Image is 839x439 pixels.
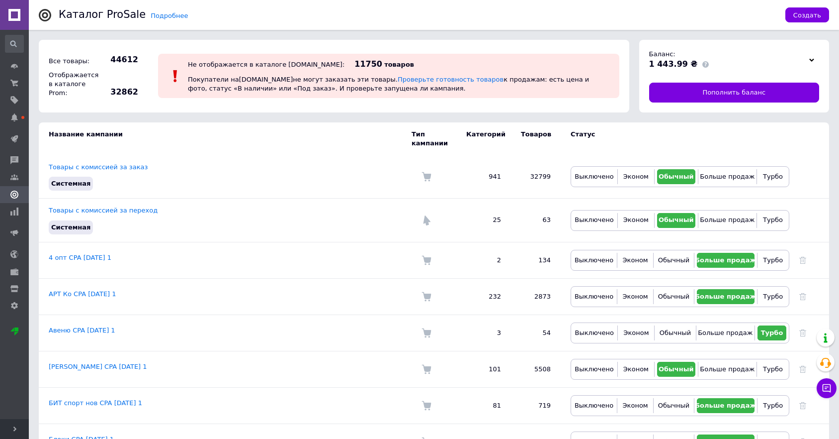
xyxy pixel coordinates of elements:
div: Все товары: [46,54,101,68]
td: 32799 [511,155,561,199]
span: товаров [384,61,414,68]
button: Турбо [760,398,786,413]
div: Не отображается в каталоге [DOMAIN_NAME]: [188,61,344,68]
span: Турбо [763,402,783,409]
a: Удалить [799,329,806,336]
span: Эконом [623,216,649,223]
span: Покупатели на [DOMAIN_NAME] не могут заказать эти товары. к продажам: есть цена и фото, статус «В... [188,76,589,92]
div: Отображается в каталоге Prom: [46,68,101,101]
button: Эконом [620,253,651,268]
button: Больше продаж [697,398,754,413]
span: Больше продаж [695,293,756,300]
span: Выключено [575,216,613,223]
span: Больше продаж [700,216,755,223]
span: 1 443.99 ₴ [649,59,698,69]
button: Обычный [656,398,691,413]
button: Больше продаж [701,213,754,228]
button: Создать [785,7,829,22]
div: Каталог ProSale [59,9,146,20]
img: Комиссия за заказ [421,172,431,182]
a: 4 опт CPA [DATE] 1 [49,254,111,261]
button: Обычный [657,326,693,340]
span: Обычный [658,402,689,409]
span: Больше продаж [698,329,753,336]
span: Турбо [763,293,783,300]
img: Комиссия за заказ [421,328,431,338]
button: Турбо [760,289,786,304]
button: Выключено [574,253,614,268]
td: 232 [456,278,511,315]
span: Выключено [575,173,613,180]
td: 63 [511,199,561,242]
button: Выключено [574,169,615,184]
button: Эконом [620,398,651,413]
button: Обычный [656,289,691,304]
button: Турбо [757,326,786,340]
span: Больше продаж [700,365,755,373]
a: АРТ Ко CPA [DATE] 1 [49,290,116,298]
span: Эконом [623,329,649,336]
span: Выключено [575,293,613,300]
button: Выключено [574,398,614,413]
span: Выключено [575,256,613,264]
button: Выключено [574,362,615,377]
a: Удалить [799,365,806,373]
span: Турбо [763,216,783,223]
td: 3 [456,315,511,351]
td: Товаров [511,122,561,155]
td: 2873 [511,278,561,315]
img: Комиссия за заказ [421,292,431,302]
button: Чат с покупателем [817,378,837,398]
span: Турбо [763,173,783,180]
button: Обычный [657,169,695,184]
td: 81 [456,387,511,424]
span: Системная [51,223,90,231]
span: Обычный [658,256,689,264]
button: Выключено [574,326,615,340]
button: Обычный [657,362,695,377]
a: Удалить [799,293,806,300]
span: Больше продаж [700,173,755,180]
span: Эконом [623,293,648,300]
td: Категорий [456,122,511,155]
button: Больше продаж [701,169,754,184]
span: 11750 [354,59,382,69]
span: 32862 [103,87,138,98]
button: Больше продаж [697,289,754,304]
td: 54 [511,315,561,351]
button: Больше продаж [701,362,754,377]
span: Выключено [575,329,614,336]
button: Турбо [759,169,786,184]
td: 101 [456,351,511,387]
a: Товары с комиссией за переход [49,207,158,214]
span: Эконом [623,173,649,180]
span: Больше продаж [695,256,756,264]
span: Обычный [659,216,694,223]
span: Эконом [623,256,648,264]
span: Турбо [763,256,783,264]
button: Эконом [620,169,652,184]
span: Обычный [658,293,689,300]
a: Удалить [799,256,806,264]
span: Турбо [761,329,783,336]
td: Тип кампании [412,122,456,155]
button: Больше продаж [697,253,754,268]
button: Эконом [620,362,652,377]
span: Выключено [575,365,613,373]
td: Статус [561,122,789,155]
span: Выключено [575,402,613,409]
span: Обычный [659,365,694,373]
button: Турбо [759,362,786,377]
button: Турбо [760,253,786,268]
a: Пополнить баланс [649,83,820,103]
img: Комиссия за заказ [421,364,431,374]
img: Комиссия за заказ [421,401,431,411]
button: Выключено [574,213,615,228]
button: Обычный [656,253,691,268]
td: 2 [456,242,511,278]
img: Комиссия за переход [421,216,431,225]
button: Выключено [574,289,614,304]
img: Комиссия за заказ [421,255,431,265]
span: Турбо [763,365,783,373]
td: Название кампании [39,122,412,155]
